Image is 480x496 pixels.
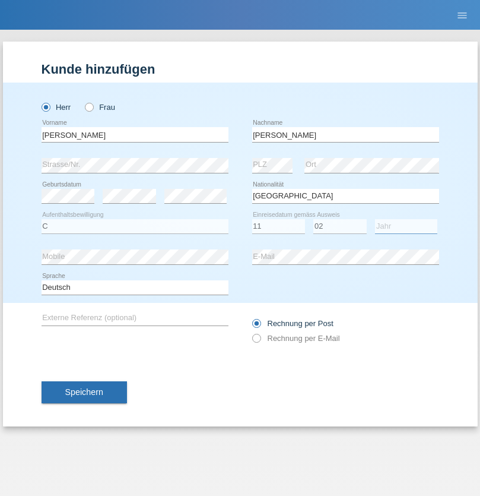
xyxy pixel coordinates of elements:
input: Frau [85,103,93,110]
label: Rechnung per E-Mail [252,334,340,343]
button: Speichern [42,381,127,404]
input: Rechnung per E-Mail [252,334,260,349]
i: menu [456,10,468,21]
label: Herr [42,103,71,112]
span: Speichern [65,387,103,397]
h1: Kunde hinzufügen [42,62,439,77]
input: Rechnung per Post [252,319,260,334]
label: Frau [85,103,115,112]
a: menu [450,11,474,18]
input: Herr [42,103,49,110]
label: Rechnung per Post [252,319,333,328]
